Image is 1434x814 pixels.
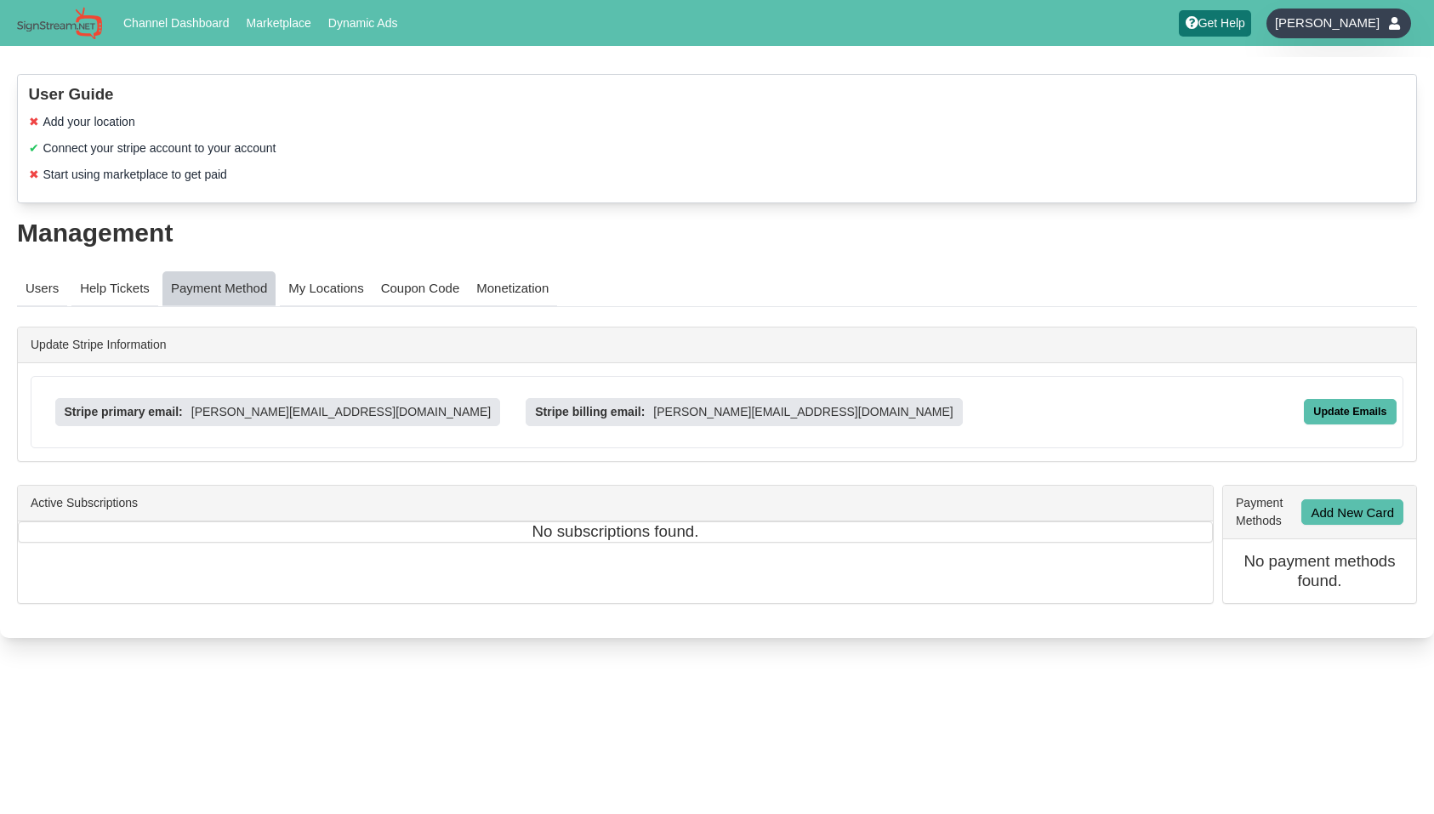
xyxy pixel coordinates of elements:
[71,271,158,307] a: Help Tickets
[162,271,276,307] a: Payment Method
[373,271,469,307] a: Coupon Code
[191,403,491,421] p: [PERSON_NAME][EMAIL_ADDRESS][DOMAIN_NAME]
[18,327,1416,363] div: Update Stripe Information
[653,403,953,421] p: [PERSON_NAME][EMAIL_ADDRESS][DOMAIN_NAME]
[468,271,557,307] a: Monetization
[17,7,102,40] img: Sign Stream.NET
[280,271,372,307] a: My Locations
[117,12,236,34] a: Channel Dashboard
[1275,14,1380,31] span: [PERSON_NAME]
[43,168,227,181] a: Start using marketplace to get paid
[29,85,1406,105] h3: User Guide
[1304,399,1396,424] div: Update Emails
[1223,486,1416,539] div: Payment Methods
[29,113,39,131] span: ✖
[1179,10,1251,37] a: Get Help
[29,139,39,157] span: ✔
[322,12,404,34] a: Dynamic Ads
[17,220,1417,246] div: Management
[43,141,276,155] a: Connect your stripe account to your account
[65,406,183,418] h3: Stripe primary email:
[18,486,1213,521] div: Active Subscriptions
[18,521,1213,543] p: No subscriptions found.
[29,166,39,184] span: ✖
[17,271,67,307] a: Users
[1349,732,1434,814] iframe: Chat Widget
[1301,499,1403,525] a: Add New Card
[535,406,645,418] h3: Stripe billing email:
[240,12,317,34] a: Marketplace
[43,115,135,128] a: Add your location
[1236,552,1403,590] h2: No payment methods found.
